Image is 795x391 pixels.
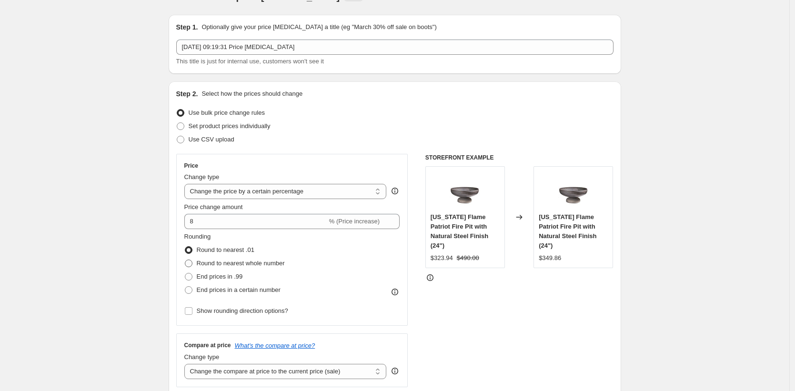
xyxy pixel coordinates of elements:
[201,89,302,99] p: Select how the prices should change
[189,109,265,116] span: Use bulk price change rules
[235,342,315,349] button: What's the compare at price?
[176,40,614,55] input: 30% off holiday sale
[197,307,288,314] span: Show rounding direction options?
[184,203,243,211] span: Price change amount
[189,122,271,130] span: Set product prices individually
[197,246,254,253] span: Round to nearest .01
[457,253,479,263] strike: $490.00
[539,213,596,249] span: [US_STATE] Flame Patriot Fire Pit with Natural Steel Finish (24")
[189,136,234,143] span: Use CSV upload
[184,214,327,229] input: -15
[425,154,614,161] h6: STOREFRONT EXAMPLE
[184,173,220,180] span: Change type
[446,171,484,210] img: ohio-flame-patriot-fire-pit-with-natural-steel-finish-24328840085669_80x.jpg
[184,341,231,349] h3: Compare at price
[431,253,453,263] div: $323.94
[390,366,400,376] div: help
[184,162,198,170] h3: Price
[390,186,400,196] div: help
[539,253,561,263] div: $349.86
[197,260,285,267] span: Round to nearest whole number
[184,353,220,361] span: Change type
[176,58,324,65] span: This title is just for internal use, customers won't see it
[197,273,243,280] span: End prices in .99
[176,89,198,99] h2: Step 2.
[554,171,593,210] img: ohio-flame-patriot-fire-pit-with-natural-steel-finish-24328840085669_80x.jpg
[184,233,211,240] span: Rounding
[431,213,488,249] span: [US_STATE] Flame Patriot Fire Pit with Natural Steel Finish (24")
[329,218,380,225] span: % (Price increase)
[201,22,436,32] p: Optionally give your price [MEDICAL_DATA] a title (eg "March 30% off sale on boots")
[197,286,281,293] span: End prices in a certain number
[176,22,198,32] h2: Step 1.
